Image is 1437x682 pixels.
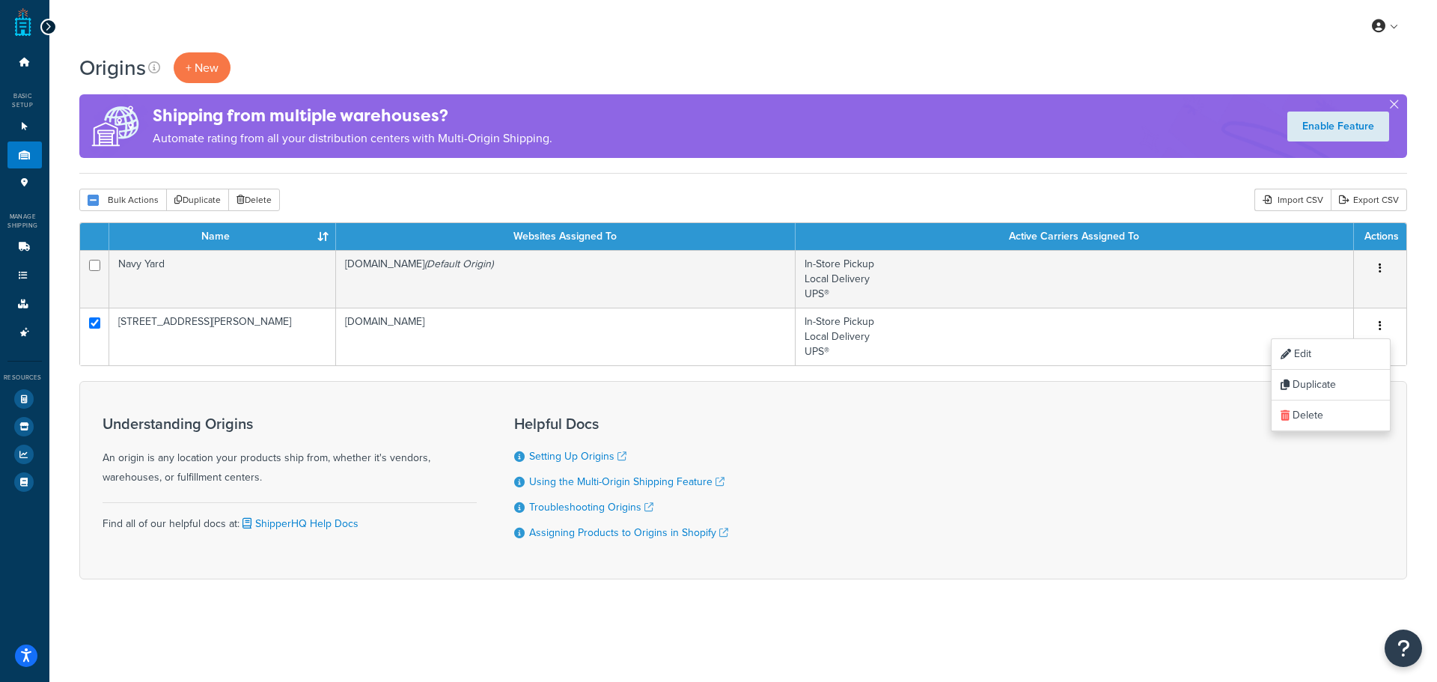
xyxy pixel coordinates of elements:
[109,308,337,365] td: [STREET_ADDRESS][PERSON_NAME]
[1331,189,1407,211] a: Export CSV
[7,386,42,412] li: Test Your Rates
[7,234,42,261] li: Carriers
[424,256,493,272] i: (Default Origin)
[7,141,42,169] li: Origins
[796,223,1354,250] th: Active Carriers Assigned To
[79,189,167,211] button: Bulk Actions
[79,94,153,158] img: ad-origins-multi-dfa493678c5a35abed25fd24b4b8a3fa3505936ce257c16c00bdefe2f3200be3.png
[529,499,653,515] a: Troubleshooting Origins
[529,525,728,541] a: Assigning Products to Origins in Shopify
[7,290,42,318] li: Boxes
[103,415,477,432] h3: Understanding Origins
[796,250,1354,308] td: In-Store Pickup Local Delivery UPS®
[336,223,795,250] th: Websites Assigned To
[153,103,552,128] h4: Shipping from multiple warehouses?
[79,53,146,82] h1: Origins
[174,52,231,83] a: + New
[1272,401,1390,431] a: Delete
[796,308,1354,365] td: In-Store Pickup Local Delivery UPS®
[514,415,728,432] h3: Helpful Docs
[15,7,31,37] a: ShipperHQ Home
[529,474,724,490] a: Using the Multi-Origin Shipping Feature
[1272,339,1390,370] a: Edit
[153,128,552,149] p: Automate rating from all your distribution centers with Multi-Origin Shipping.
[7,469,42,496] li: Help Docs
[103,415,477,487] div: An origin is any location your products ship from, whether it's vendors, warehouses, or fulfillme...
[228,189,280,211] button: Delete
[1354,223,1406,250] th: Actions
[7,113,42,141] li: Websites
[7,169,42,197] li: Pickup Locations
[1287,112,1389,141] a: Enable Feature
[166,189,229,211] button: Duplicate
[7,441,42,468] li: Analytics
[7,413,42,440] li: Marketplace
[7,262,42,290] li: Shipping Rules
[1385,630,1422,667] button: Open Resource Center
[529,448,626,464] a: Setting Up Origins
[239,516,359,532] a: ShipperHQ Help Docs
[186,59,219,76] span: + New
[336,250,795,308] td: [DOMAIN_NAME]
[1272,370,1390,401] a: Duplicate
[103,502,477,534] div: Find all of our helpful docs at:
[109,223,337,250] th: Name : activate to sort column ascending
[7,319,42,347] li: Advanced Features
[109,250,337,308] td: Navy Yard
[1254,189,1331,211] div: Import CSV
[336,308,795,365] td: [DOMAIN_NAME]
[7,49,42,76] li: Dashboard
